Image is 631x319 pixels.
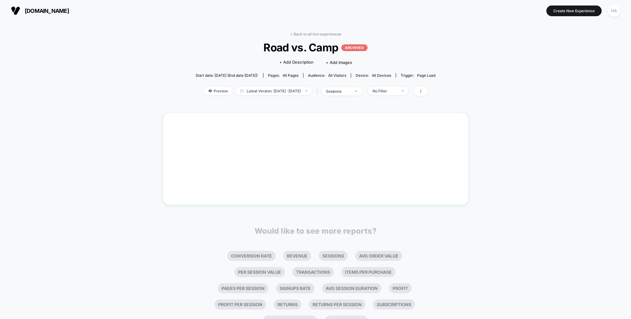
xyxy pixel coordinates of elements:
div: Trigger: [401,73,435,78]
span: Device: [351,73,396,78]
a: < Back to all live experiences [290,32,341,36]
button: [DOMAIN_NAME] [9,6,71,16]
button: HA [606,5,622,17]
img: end [402,90,404,91]
li: Profit [389,283,412,293]
span: all devices [372,73,391,78]
span: Road vs. Camp [207,41,423,54]
span: all pages [283,73,299,78]
li: Signups Rate [276,283,314,293]
span: Page Load [417,73,435,78]
li: Pages Per Session [218,283,268,293]
img: end [355,91,357,92]
img: Visually logo [11,6,20,15]
div: Pages: [268,73,299,78]
li: Conversion Rate [227,251,276,261]
div: Audience: [308,73,346,78]
div: No Filter [372,89,397,93]
li: Per Session Value [234,267,285,277]
span: Start date: [DATE] (End date [DATE]) [196,73,258,78]
span: All Visitors [328,73,346,78]
li: Sessions [319,251,348,261]
div: sessions [326,89,350,94]
span: + Add Images [326,60,352,65]
span: Preview [204,87,233,95]
li: Avg Session Duration [322,283,381,293]
li: Subscriptions [373,299,415,310]
span: Latest Version: [DATE] - [DATE] [236,87,312,95]
li: Items Per Purchase [341,267,395,277]
span: [DOMAIN_NAME] [25,8,69,14]
span: + Add Description [279,59,314,65]
li: Revenue [283,251,311,261]
p: Would like to see more reports? [255,226,377,236]
span: | [315,87,321,96]
li: Returns Per Session [309,299,365,310]
div: HA [608,5,620,17]
li: Transactions [292,267,334,277]
button: Create New Experience [546,6,602,16]
li: Profit Per Session [215,299,266,310]
li: Avg Order Value [355,251,402,261]
img: end [305,90,307,91]
img: calendar [240,89,244,92]
p: ARCHIVED [341,44,367,51]
li: Returns [274,299,301,310]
